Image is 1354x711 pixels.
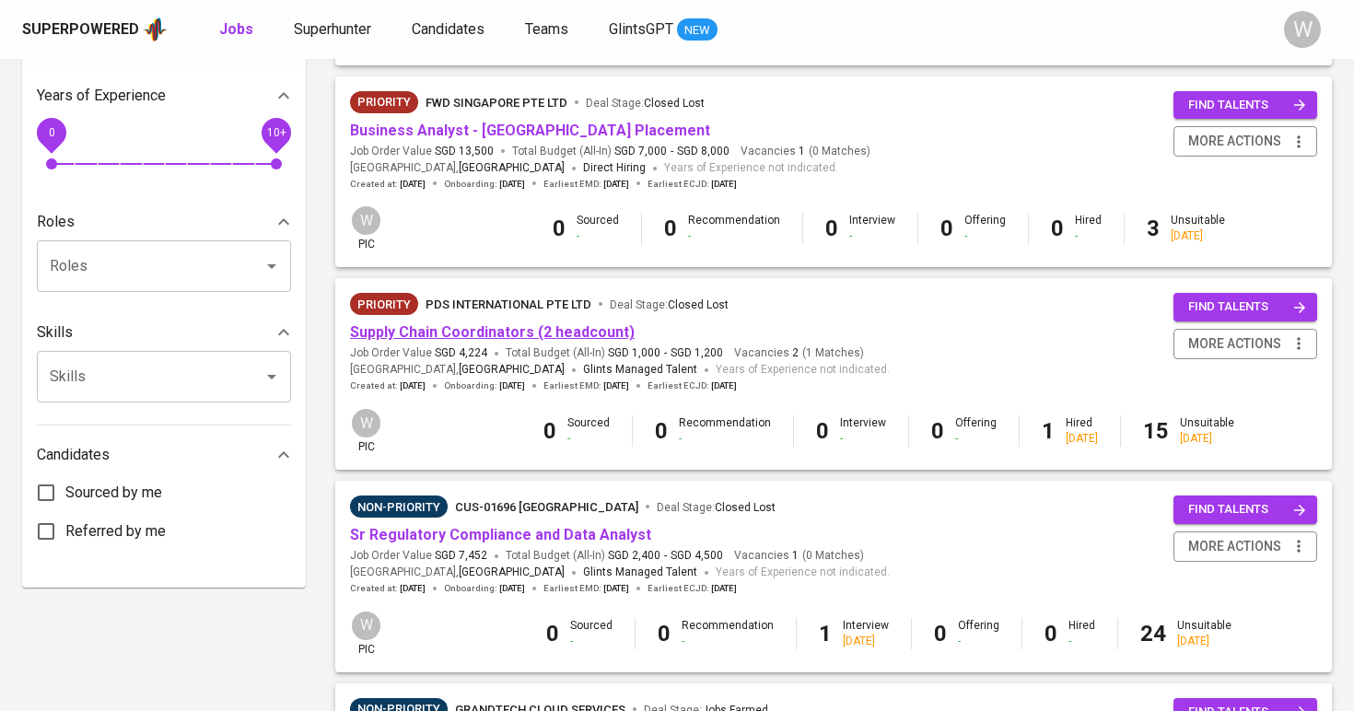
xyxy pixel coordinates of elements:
[506,345,723,361] span: Total Budget (All-In)
[219,18,257,41] a: Jobs
[664,216,677,241] b: 0
[350,204,382,237] div: W
[1143,418,1169,444] b: 15
[350,323,635,341] a: Supply Chain Coordinators (2 headcount)
[1188,535,1281,558] span: more actions
[583,363,697,376] span: Glints Managed Talent
[570,634,613,649] div: -
[655,418,668,444] b: 0
[716,361,890,379] span: Years of Experience not indicated.
[1173,329,1317,359] button: more actions
[664,345,667,361] span: -
[603,178,629,191] span: [DATE]
[789,548,799,564] span: 1
[958,634,999,649] div: -
[1171,228,1225,244] div: [DATE]
[499,582,525,595] span: [DATE]
[964,228,1006,244] div: -
[350,407,382,455] div: pic
[350,564,565,582] span: [GEOGRAPHIC_DATA] ,
[1066,415,1098,447] div: Hired
[525,18,572,41] a: Teams
[603,379,629,392] span: [DATE]
[849,213,895,244] div: Interview
[65,520,166,542] span: Referred by me
[350,610,382,642] div: W
[664,159,838,178] span: Years of Experience not indicated.
[350,498,448,517] span: Non-Priority
[219,20,253,38] b: Jobs
[1180,415,1234,447] div: Unsuitable
[583,565,697,578] span: Glints Managed Talent
[350,293,418,315] div: Job Order Reopened
[671,548,723,564] span: SGD 4,500
[1042,418,1055,444] b: 1
[350,204,382,252] div: pic
[609,18,718,41] a: GlintsGPT NEW
[819,621,832,647] b: 1
[567,415,610,447] div: Sourced
[711,582,737,595] span: [DATE]
[570,618,613,649] div: Sourced
[400,379,426,392] span: [DATE]
[459,159,565,178] span: [GEOGRAPHIC_DATA]
[840,415,886,447] div: Interview
[1173,531,1317,562] button: more actions
[1173,126,1317,157] button: more actions
[657,501,776,514] span: Deal Stage :
[608,548,660,564] span: SGD 2,400
[677,144,730,159] span: SGD 8,000
[644,97,705,110] span: Closed Lost
[934,621,947,647] b: 0
[964,213,1006,244] div: Offering
[843,618,889,649] div: Interview
[350,122,710,139] a: Business Analyst - [GEOGRAPHIC_DATA] Placement
[444,379,525,392] span: Onboarding :
[614,144,667,159] span: SGD 7,000
[553,216,566,241] b: 0
[37,437,291,473] div: Candidates
[688,228,780,244] div: -
[648,379,737,392] span: Earliest ECJD :
[37,321,73,344] p: Skills
[1140,621,1166,647] b: 24
[350,582,426,595] span: Created at :
[1284,11,1321,48] div: W
[608,345,660,361] span: SGD 1,000
[711,379,737,392] span: [DATE]
[682,618,774,649] div: Recommendation
[350,91,418,113] div: New Job received from Demand Team
[444,178,525,191] span: Onboarding :
[1177,618,1231,649] div: Unsuitable
[1171,213,1225,244] div: Unsuitable
[350,495,448,518] div: Sufficient Talents in Pipeline
[37,444,110,466] p: Candidates
[455,500,638,514] span: CUS-01696 [GEOGRAPHIC_DATA]
[679,415,771,447] div: Recommendation
[940,216,953,241] b: 0
[37,314,291,351] div: Skills
[259,364,285,390] button: Open
[400,178,426,191] span: [DATE]
[65,482,162,504] span: Sourced by me
[688,213,780,244] div: Recommendation
[1051,216,1064,241] b: 0
[350,296,418,314] span: Priority
[512,144,730,159] span: Total Budget (All-In)
[577,228,619,244] div: -
[955,431,997,447] div: -
[716,564,890,582] span: Years of Experience not indicated.
[610,298,729,311] span: Deal Stage :
[567,431,610,447] div: -
[1075,213,1102,244] div: Hired
[350,361,565,379] span: [GEOGRAPHIC_DATA] ,
[603,582,629,595] span: [DATE]
[266,125,286,138] span: 10+
[543,178,629,191] span: Earliest EMD :
[711,178,737,191] span: [DATE]
[586,97,705,110] span: Deal Stage :
[825,216,838,241] b: 0
[400,582,426,595] span: [DATE]
[1068,634,1095,649] div: -
[435,144,494,159] span: SGD 13,500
